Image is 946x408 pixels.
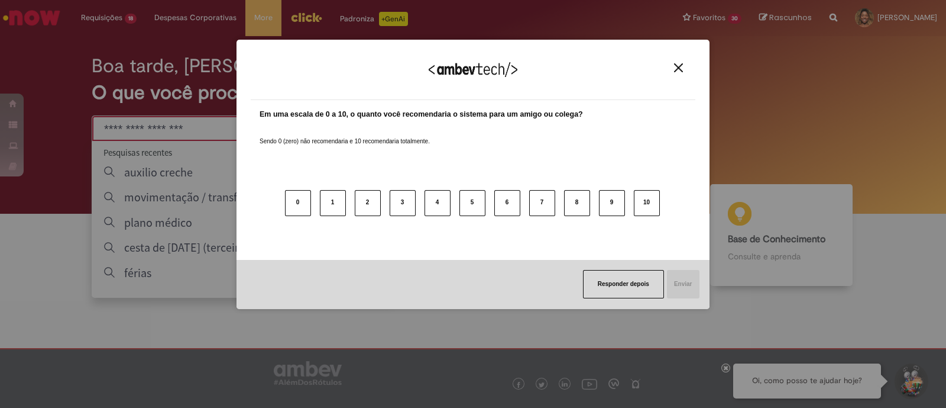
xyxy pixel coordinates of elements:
button: 6 [494,190,520,216]
button: 4 [425,190,451,216]
button: 10 [634,190,660,216]
button: 8 [564,190,590,216]
button: 7 [529,190,555,216]
button: 0 [285,190,311,216]
button: Responder depois [583,270,664,298]
button: Close [670,63,686,73]
img: Logo Ambevtech [429,62,517,77]
img: Close [674,63,683,72]
button: 3 [390,190,416,216]
button: 1 [320,190,346,216]
button: 2 [355,190,381,216]
button: 9 [599,190,625,216]
button: 5 [459,190,485,216]
label: Em uma escala de 0 a 10, o quanto você recomendaria o sistema para um amigo ou colega? [260,109,583,120]
label: Sendo 0 (zero) não recomendaria e 10 recomendaria totalmente. [260,123,430,146]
